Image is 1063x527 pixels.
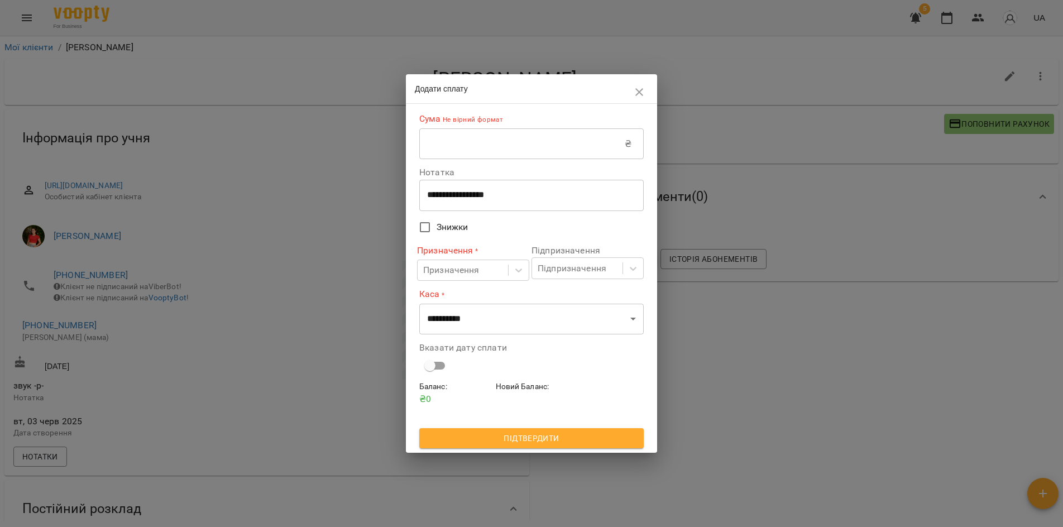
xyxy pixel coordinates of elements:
[437,221,468,234] span: Знижки
[496,381,568,393] h6: Новий Баланс :
[419,428,644,448] button: Підтвердити
[419,288,644,301] label: Каса
[531,246,644,255] label: Підпризначення
[419,168,644,177] label: Нотатка
[625,137,631,151] p: ₴
[415,84,468,93] span: Додати сплату
[441,114,504,126] p: Не вірний формат
[428,432,635,445] span: Підтвердити
[538,262,606,275] div: Підпризначення
[423,263,480,277] div: Призначення
[419,381,491,393] h6: Баланс :
[417,244,529,257] label: Призначення
[419,343,644,352] label: Вказати дату сплати
[419,392,491,406] p: ₴ 0
[419,113,644,126] label: Сума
